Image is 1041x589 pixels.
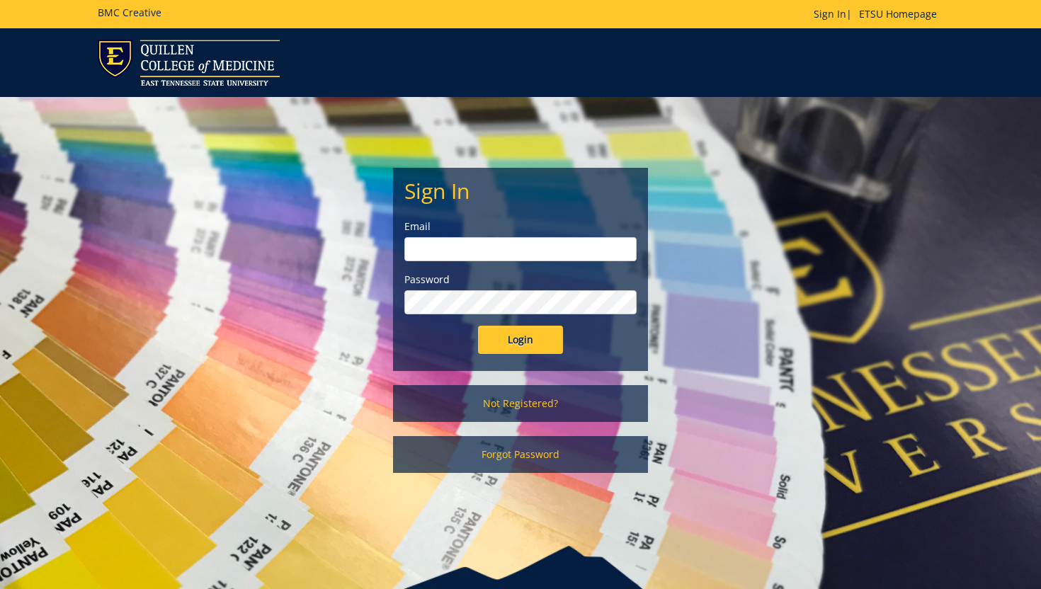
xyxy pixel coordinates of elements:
label: Email [404,219,637,234]
h2: Sign In [404,179,637,202]
img: ETSU logo [98,40,280,86]
label: Password [404,273,637,287]
a: Not Registered? [393,385,648,422]
h5: BMC Creative [98,7,161,18]
input: Login [478,326,563,354]
a: Forgot Password [393,436,648,473]
a: Sign In [814,7,846,21]
p: | [814,7,944,21]
a: ETSU Homepage [852,7,944,21]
